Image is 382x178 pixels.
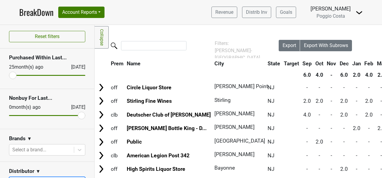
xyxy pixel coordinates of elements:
[126,58,213,69] th: Name: activate to sort column ascending
[109,135,125,148] td: off
[268,85,274,90] span: NJ
[214,97,231,103] span: Stirling
[9,135,26,142] h3: Brands
[301,58,313,69] th: Sep: activate to sort column ascending
[343,153,345,159] span: -
[66,104,85,111] div: [DATE]
[306,166,308,172] span: -
[368,139,370,145] span: -
[356,85,357,90] span: -
[127,112,211,118] a: Deutscher Club of [PERSON_NAME]
[331,166,332,172] span: -
[214,151,255,157] span: [PERSON_NAME]
[326,58,338,69] th: Nov: activate to sort column ascending
[214,83,268,89] span: [PERSON_NAME] Point
[95,58,109,69] th: &nbsp;: activate to sort column ascending
[97,165,106,174] img: Arrow right
[109,108,125,121] td: clb
[268,98,274,104] span: NJ
[356,98,357,104] span: -
[343,139,345,145] span: -
[353,125,360,131] span: 2.0
[304,43,348,48] span: Export With Subrows
[127,125,207,131] a: [PERSON_NAME] Bottle King - D...
[97,138,106,147] img: Arrow right
[301,70,313,80] th: 6.0
[311,5,351,13] div: [PERSON_NAME]
[276,7,296,18] a: Goals
[340,112,348,118] span: 2.0
[9,31,85,42] button: Reset filters
[109,58,125,69] th: Prem: activate to sort column ascending
[314,58,325,69] th: Oct: activate to sort column ascending
[9,95,85,101] h3: Nonbuy For Last...
[282,58,301,69] th: Target: activate to sort column ascending
[95,26,109,49] a: Collapse
[268,153,274,159] span: NJ
[303,98,311,104] span: 2.0
[316,139,323,145] span: 2.0
[214,138,265,144] span: [GEOGRAPHIC_DATA]
[368,153,370,159] span: -
[380,166,382,172] span: -
[214,124,255,130] span: [PERSON_NAME]
[338,70,350,80] th: 6.0
[283,43,296,48] span: Export
[340,98,348,104] span: 2.0
[109,149,125,162] td: clb
[58,7,105,18] button: Account Reports
[306,85,308,90] span: -
[343,85,345,90] span: -
[127,153,189,159] a: American Legion Post 342
[279,40,300,51] button: Export
[127,85,171,90] a: Circle Liquor Store
[97,110,106,119] img: Arrow right
[380,85,382,90] span: -
[127,139,142,145] a: Public
[356,153,357,159] span: -
[213,58,262,69] th: City: activate to sort column ascending
[109,81,125,94] td: off
[331,125,332,131] span: -
[368,85,370,90] span: -
[97,83,106,92] img: Arrow right
[380,139,382,145] span: -
[365,98,373,104] span: 2.0
[268,112,274,118] span: NJ
[363,58,375,69] th: Feb: activate to sort column ascending
[97,151,106,160] img: Arrow right
[268,166,274,172] span: NJ
[97,124,106,133] img: Arrow right
[380,153,382,159] span: -
[306,139,308,145] span: -
[66,64,85,71] div: [DATE]
[356,139,357,145] span: -
[242,7,271,18] a: Distrib Inv
[214,111,255,117] span: [PERSON_NAME]
[356,9,363,16] img: Dropdown Menu
[331,153,332,159] span: -
[319,166,320,172] span: -
[109,122,125,135] td: off
[338,58,350,69] th: Dec: activate to sort column ascending
[317,13,345,19] span: Poggio Costa
[127,98,172,104] a: Stirling Fine Wines
[268,125,274,131] span: NJ
[284,61,299,67] span: Target
[319,125,320,131] span: -
[356,166,357,172] span: -
[9,55,85,61] h3: Purchased Within Last...
[331,139,332,145] span: -
[27,135,32,142] span: ▼
[109,95,125,108] td: off
[215,40,262,61] div: Filters:
[363,70,375,80] th: 4.0
[319,112,320,118] span: -
[319,153,320,159] span: -
[9,168,34,174] h3: Distributor
[266,58,282,69] th: State: activate to sort column ascending
[326,70,338,80] th: -
[109,163,125,176] td: off
[268,139,274,145] span: NJ
[351,70,362,80] th: 2.0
